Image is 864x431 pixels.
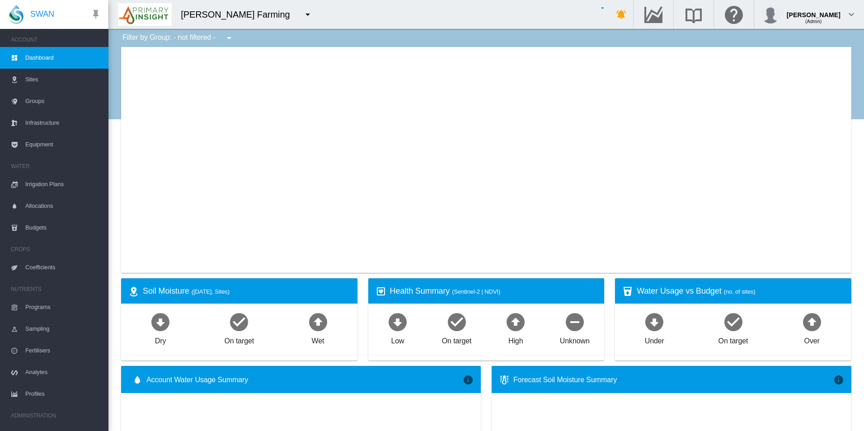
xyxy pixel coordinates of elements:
[146,375,463,385] span: Account Water Usage Summary
[150,311,171,333] md-icon: icon-arrow-down-bold-circle
[132,375,143,385] md-icon: icon-water
[90,9,101,20] md-icon: icon-pin
[643,311,665,333] md-icon: icon-arrow-down-bold-circle
[787,7,841,16] div: [PERSON_NAME]
[804,333,820,346] div: Over
[30,9,54,20] span: SWAN
[564,311,586,333] md-icon: icon-minus-circle
[11,282,101,296] span: NUTRIENTS
[723,311,744,333] md-icon: icon-checkbox-marked-circle
[11,33,101,47] span: ACCOUNT
[118,3,172,26] img: P9Qypg3231X1QAAAABJRU5ErkJggg==
[181,8,298,21] div: [PERSON_NAME] Farming
[116,29,241,47] div: Filter by Group: - not filtered -
[846,9,857,20] md-icon: icon-chevron-down
[390,286,597,297] div: Health Summary
[718,333,748,346] div: On target
[391,333,404,346] div: Low
[11,408,101,423] span: ADMINISTRATION
[452,288,500,295] span: (Sentinel-2 | NDVI)
[442,333,472,346] div: On target
[25,383,101,405] span: Profiles
[307,311,329,333] md-icon: icon-arrow-up-bold-circle
[25,134,101,155] span: Equipment
[387,311,409,333] md-icon: icon-arrow-down-bold-circle
[463,375,474,385] md-icon: icon-information
[25,69,101,90] span: Sites
[508,333,523,346] div: High
[25,296,101,318] span: Programs
[155,333,166,346] div: Dry
[224,333,254,346] div: On target
[616,9,627,20] md-icon: icon-bell-ring
[25,361,101,383] span: Analytes
[25,112,101,134] span: Infrastructure
[25,173,101,195] span: Irrigation Plans
[499,375,510,385] md-icon: icon-thermometer-lines
[637,286,844,297] div: Water Usage vs Budget
[224,33,235,43] md-icon: icon-menu-down
[560,333,590,346] div: Unknown
[25,195,101,217] span: Allocations
[25,47,101,69] span: Dashboard
[761,5,779,23] img: profile.jpg
[805,19,822,24] span: (Admin)
[683,9,704,20] md-icon: Search the knowledge base
[446,311,468,333] md-icon: icon-checkbox-marked-circle
[25,90,101,112] span: Groups
[724,288,756,295] span: (no. of sites)
[25,257,101,278] span: Coefficients
[128,286,139,297] md-icon: icon-map-marker-radius
[25,340,101,361] span: Fertilisers
[25,217,101,239] span: Budgets
[228,311,250,333] md-icon: icon-checkbox-marked-circle
[143,286,350,297] div: Soil Moisture
[299,5,317,23] button: icon-menu-down
[723,9,745,20] md-icon: Click here for help
[612,5,630,23] button: icon-bell-ring
[11,159,101,173] span: WATER
[9,5,23,24] img: SWAN-Landscape-Logo-Colour-drop.png
[801,311,823,333] md-icon: icon-arrow-up-bold-circle
[376,286,386,297] md-icon: icon-heart-box-outline
[645,333,664,346] div: Under
[505,311,526,333] md-icon: icon-arrow-up-bold-circle
[302,9,313,20] md-icon: icon-menu-down
[622,286,633,297] md-icon: icon-cup-water
[25,318,101,340] span: Sampling
[643,9,664,20] md-icon: Go to the Data Hub
[513,375,833,385] div: Forecast Soil Moisture Summary
[312,333,324,346] div: Wet
[220,29,238,47] button: icon-menu-down
[11,242,101,257] span: CROPS
[833,375,844,385] md-icon: icon-information
[192,288,230,295] span: ([DATE], Sites)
